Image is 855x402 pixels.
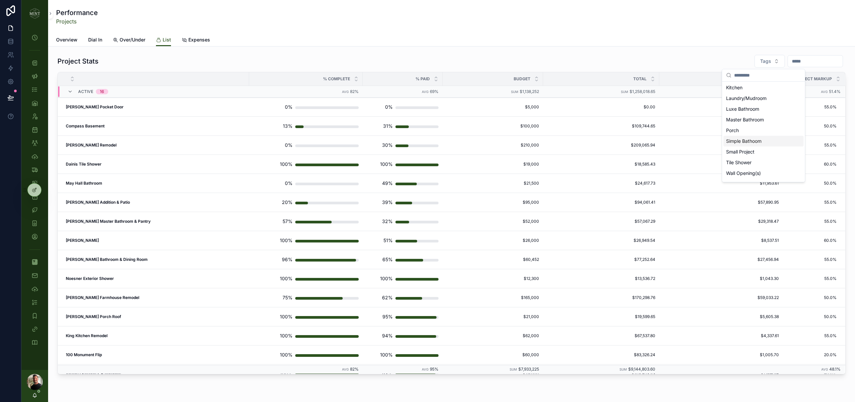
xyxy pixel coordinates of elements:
a: 100% [367,348,439,362]
a: $21,500 [447,181,539,186]
a: 100% [253,234,359,247]
a: 65% [367,253,439,266]
a: $11,953.61 [663,181,779,186]
span: Active [78,89,93,94]
span: List [163,36,171,43]
a: $52,000 [447,219,539,224]
a: 100% [253,348,359,362]
div: Windows/Doors [723,179,804,189]
a: $210,000 [447,142,539,148]
a: 100% [367,272,439,285]
span: $62,000 [447,333,539,338]
a: 13% [253,119,359,133]
a: $-1,257.50 [663,104,779,110]
strong: 100 Monument Flip [66,352,102,357]
span: $83,326.24 [547,352,655,358]
a: $19,000 [447,162,539,167]
a: $170,298.76 [547,295,655,300]
a: 55.0% [783,142,837,148]
span: % Paid [415,76,430,82]
a: 50.0% [783,123,837,129]
a: $26,949.54 [547,238,655,243]
span: 60.0% [783,162,837,167]
strong: [PERSON_NAME] Bathroom & Dining Room [66,257,148,262]
a: $1,043.30 [663,276,779,281]
span: Tags [760,58,771,65]
span: $7,933,225 [518,367,539,372]
a: Compass Basement [66,123,245,129]
a: $19,599.65 [547,314,655,319]
a: $124,612.64 [663,142,779,148]
div: 62% [382,291,393,304]
a: $12,300 [447,276,539,281]
a: 50.0% [783,314,837,319]
div: 100% [380,348,393,362]
a: 50.0% [783,181,837,186]
div: 100% [280,272,293,285]
a: Overview [56,34,77,47]
span: 55.0% [783,333,837,338]
a: [PERSON_NAME] Farmhouse Remodel [66,295,245,300]
a: Dial In [88,34,102,47]
div: 0% [285,100,293,114]
small: Sum [621,90,628,94]
a: $5,605.38 [663,314,779,319]
a: [PERSON_NAME] Bathroom & Dining Room [66,257,245,262]
strong: Noesner Exterior Shower [66,276,114,281]
span: $94,061.41 [547,200,655,205]
span: % Complete [323,76,350,82]
div: Laundry/Mudroom [723,93,804,104]
span: $27,456.94 [663,257,779,262]
div: Small Project [723,146,804,157]
img: App logo [29,8,40,19]
button: Select Button [754,55,785,68]
a: [PERSON_NAME] Porch Roof [66,314,245,319]
strong: Compass Basement [66,123,105,128]
span: $0.00 [547,104,655,110]
span: 55.0% [783,219,837,224]
a: $165,000 [447,295,539,300]
strong: May Hall Bathroom [66,181,102,186]
a: 50.0% [783,295,837,300]
div: 65% [382,253,393,266]
span: $60,000 [447,352,539,358]
strong: [PERSON_NAME] [66,238,99,243]
a: 32% [367,215,439,228]
a: 75% [253,291,359,304]
small: Sum [620,368,627,372]
div: Kitchen [723,82,804,93]
div: 13% [283,119,293,133]
div: Master Bathroom [723,114,804,125]
span: $26,000 [447,238,539,243]
a: 30% [367,138,439,152]
a: $95,000 [447,200,539,205]
a: [PERSON_NAME] Pocket Door [66,104,245,110]
h1: Project Stats [57,57,99,66]
span: $13,536.72 [547,276,655,281]
a: 55.0% [783,104,837,110]
a: 20% [253,196,359,209]
span: $77,252.64 [547,257,655,262]
div: 39% [382,196,393,209]
div: Tile Shower [723,157,804,168]
a: 100% [253,310,359,323]
div: 75% [283,291,293,304]
span: Over/Under [120,36,145,43]
a: 100% [253,272,359,285]
a: 100 Monument Flip [66,352,245,358]
div: 0% [285,177,293,190]
div: 57% [283,215,293,228]
div: 100% [280,329,293,342]
div: 49% [382,177,393,190]
span: $109,744.65 [547,123,655,129]
span: Dial In [88,36,102,43]
span: 69% [430,89,439,94]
